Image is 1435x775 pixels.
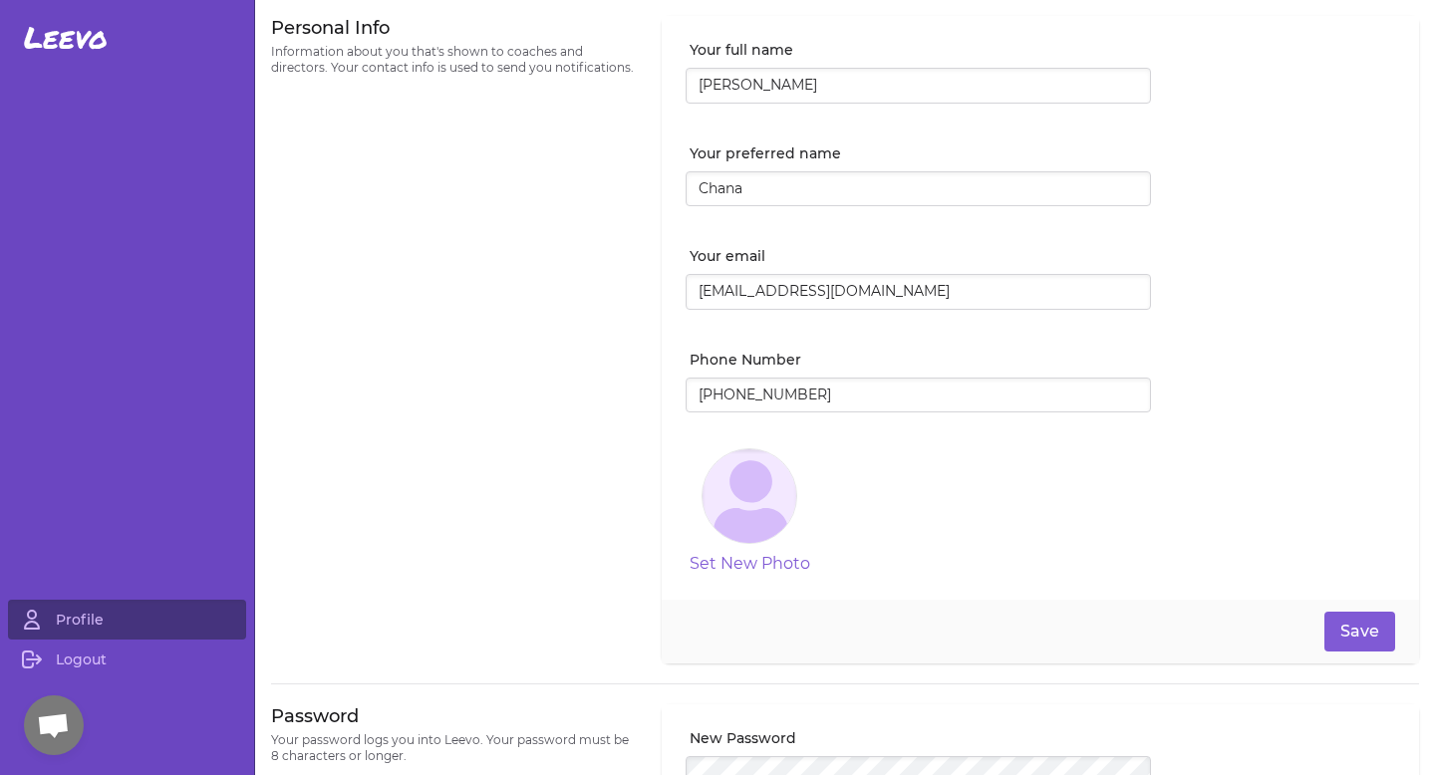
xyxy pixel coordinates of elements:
[24,20,108,56] span: Leevo
[686,68,1151,104] input: Richard Button
[690,552,810,576] button: Set New Photo
[271,704,638,728] h3: Password
[8,600,246,640] a: Profile
[271,732,638,764] p: Your password logs you into Leevo. Your password must be 8 characters or longer.
[690,350,1151,370] label: Phone Number
[690,40,1151,60] label: Your full name
[24,695,84,755] div: Open chat
[8,640,246,679] a: Logout
[271,44,638,76] p: Information about you that's shown to coaches and directors. Your contact info is used to send yo...
[271,16,638,40] h3: Personal Info
[690,246,1151,266] label: Your email
[690,728,1151,748] label: New Password
[686,378,1151,413] input: Your phone number
[686,171,1151,207] input: Richard
[1324,612,1395,651] button: Save
[690,143,1151,163] label: Your preferred name
[686,274,1151,310] input: richard@example.com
